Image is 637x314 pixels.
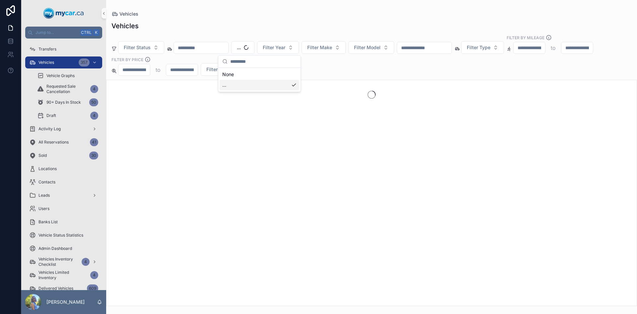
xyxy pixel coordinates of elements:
[348,41,394,54] button: Select Button
[38,179,55,185] span: Contacts
[222,82,226,88] span: ...
[25,243,102,255] a: Admin Dashboard
[82,258,90,266] div: 4
[90,112,98,120] div: 4
[25,256,102,268] a: Vehicles Inventory Checklist4
[38,286,73,291] span: Delivered Vehicles
[25,43,102,55] a: Transfers
[124,44,151,51] span: Filter Status
[21,39,106,290] div: scrollable content
[33,83,102,95] a: Requested Sale Cancellation4
[87,284,98,292] div: 609
[38,246,72,251] span: Admin Dashboard
[25,189,102,201] a: Leads
[201,63,257,76] button: Select Button
[38,270,88,280] span: Vehicles Limited Inventory
[25,269,102,281] a: Vehicles Limited Inventory4
[38,166,57,171] span: Locations
[118,41,164,54] button: Select Button
[111,11,138,17] a: Vehicles
[38,60,54,65] span: Vehicles
[94,30,99,35] span: K
[25,176,102,188] a: Contacts
[461,41,504,54] button: Select Button
[307,44,332,51] span: Filter Make
[156,66,161,74] p: to
[38,257,79,267] span: Vehicles Inventory Checklist
[263,44,285,51] span: Filter Year
[231,41,254,54] button: Select Button
[302,41,346,54] button: Select Button
[38,47,56,52] span: Transfers
[25,56,102,68] a: Vehicles357
[25,136,102,148] a: All Reservations41
[33,70,102,82] a: Vehicle Graphs
[38,219,58,225] span: Banks List
[38,193,50,198] span: Leads
[33,110,102,122] a: Draft4
[46,299,85,305] p: [PERSON_NAME]
[257,41,299,54] button: Select Button
[33,96,102,108] a: 90+ Days In Stock50
[38,153,47,158] span: Sold
[25,163,102,175] a: Locations
[25,229,102,241] a: Vehicle Status Statistics
[80,29,92,36] span: Ctrl
[507,35,544,41] label: Filter By Mileage
[35,30,78,35] span: Jump to...
[25,123,102,135] a: Activity Log
[111,21,139,31] h1: Vehicles
[25,203,102,215] a: Users
[38,233,83,238] span: Vehicle Status Statistics
[25,216,102,228] a: Banks List
[237,44,241,51] span: ...
[38,206,49,211] span: Users
[218,68,301,92] div: Suggestions
[90,271,98,279] div: 4
[46,113,56,118] span: Draft
[206,66,244,73] span: Filter Sales Type
[25,27,102,39] button: Jump to...CtrlK
[551,44,556,52] p: to
[111,56,143,62] label: FILTER BY PRICE
[90,85,98,93] div: 4
[46,73,75,78] span: Vehicle Graphs
[38,126,61,132] span: Activity Log
[89,152,98,159] div: 30
[79,58,90,66] div: 357
[46,84,88,94] span: Requested Sale Cancellation
[119,11,138,17] span: Vehicles
[467,44,490,51] span: Filter Type
[89,98,98,106] div: 50
[46,100,81,105] span: 90+ Days In Stock
[220,69,299,80] div: None
[43,8,84,19] img: App logo
[25,150,102,161] a: Sold30
[38,140,69,145] span: All Reservations
[25,282,102,294] a: Delivered Vehicles609
[354,44,381,51] span: Filter Model
[90,138,98,146] div: 41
